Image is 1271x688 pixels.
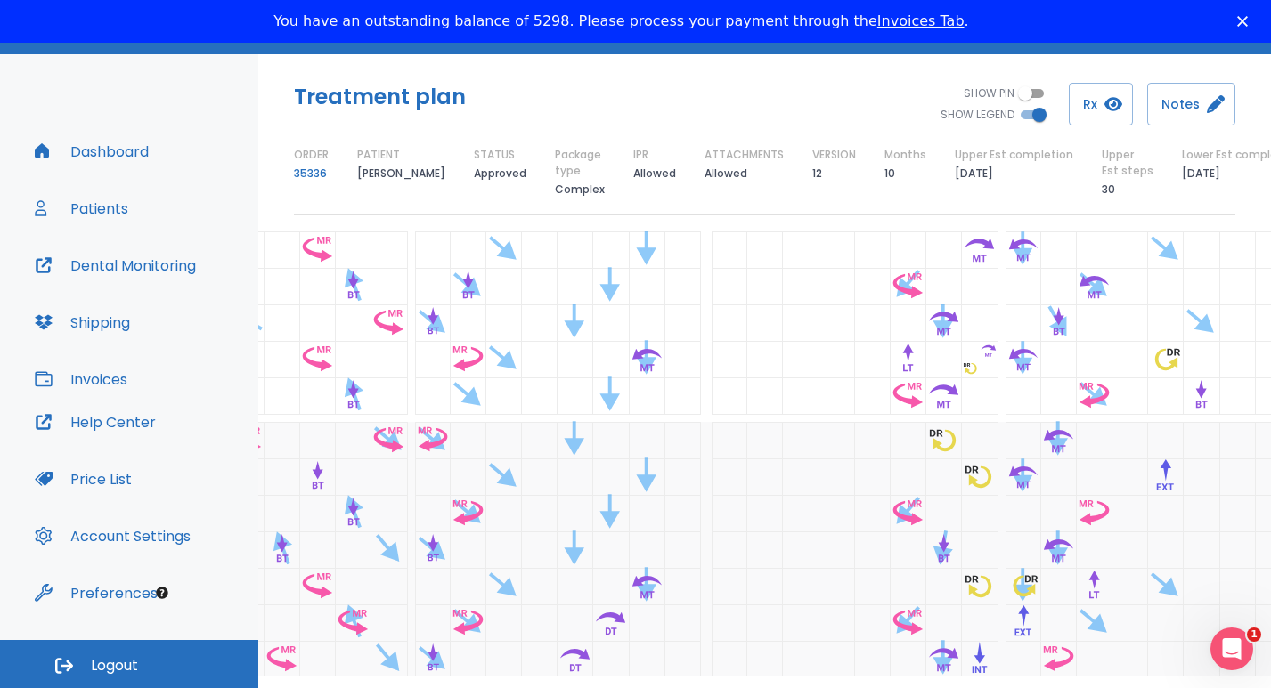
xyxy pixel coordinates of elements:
button: Account Settings [24,514,201,557]
button: Dental Monitoring [24,244,207,287]
span: SHOW PIN [964,85,1014,101]
p: 12 [812,163,822,184]
p: PATIENT [357,147,400,163]
p: ORDER [294,147,329,163]
p: Upper Est.completion [955,147,1073,163]
p: Allowed [705,163,747,184]
p: [DATE] [955,163,993,184]
button: Preferences [24,571,168,614]
p: 10 [884,163,895,184]
span: Logout [91,656,138,676]
div: Tooltip anchor [154,585,170,601]
a: Invoices Tab [877,12,965,29]
p: Complex [555,179,605,200]
button: Patients [24,187,139,230]
p: [DATE] [1182,163,1220,184]
p: STATUS [474,147,515,163]
span: 1 [1247,627,1261,642]
p: Allowed [633,163,676,184]
p: IPR [633,147,648,163]
button: Rx [1069,83,1133,125]
a: 35336 [294,163,327,184]
h5: Treatment plan [294,83,466,111]
p: Package type [555,147,605,179]
div: You have an outstanding balance of 5298. Please process your payment through the . [273,12,968,30]
p: Approved [474,163,526,184]
button: Shipping [24,301,141,344]
p: VERSION [812,147,856,163]
button: Invoices [24,358,138,401]
button: Dashboard [24,130,159,173]
div: Close [1237,16,1255,27]
p: Months [884,147,926,163]
p: 30 [1102,179,1115,200]
p: [PERSON_NAME] [357,163,445,184]
button: Price List [24,457,143,500]
iframe: Intercom live chat [1210,627,1253,670]
p: ATTACHMENTS [705,147,784,163]
button: Help Center [24,401,167,443]
p: Upper Est.steps [1102,147,1153,179]
button: Notes [1147,83,1235,125]
span: SHOW LEGEND [941,107,1014,123]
